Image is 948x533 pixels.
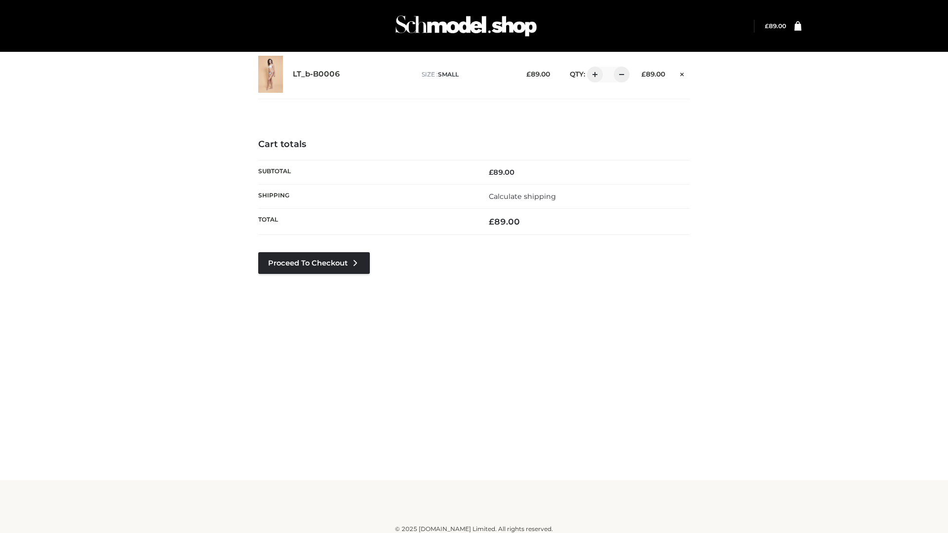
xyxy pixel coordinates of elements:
span: £ [489,168,493,177]
th: Subtotal [258,160,474,184]
bdi: 89.00 [641,70,665,78]
bdi: 89.00 [765,22,786,30]
img: LT_b-B0006 - SMALL [258,56,283,93]
p: size : [422,70,511,79]
a: £89.00 [765,22,786,30]
a: Calculate shipping [489,192,556,201]
bdi: 89.00 [489,168,514,177]
span: SMALL [438,71,459,78]
img: Schmodel Admin 964 [392,6,540,45]
th: Total [258,209,474,235]
bdi: 89.00 [489,217,520,227]
span: £ [489,217,494,227]
a: Remove this item [675,67,690,79]
span: £ [641,70,646,78]
a: LT_b-B0006 [293,70,340,79]
div: QTY: [560,67,626,82]
span: £ [526,70,531,78]
bdi: 89.00 [526,70,550,78]
span: £ [765,22,769,30]
a: Proceed to Checkout [258,252,370,274]
h4: Cart totals [258,139,690,150]
th: Shipping [258,184,474,208]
